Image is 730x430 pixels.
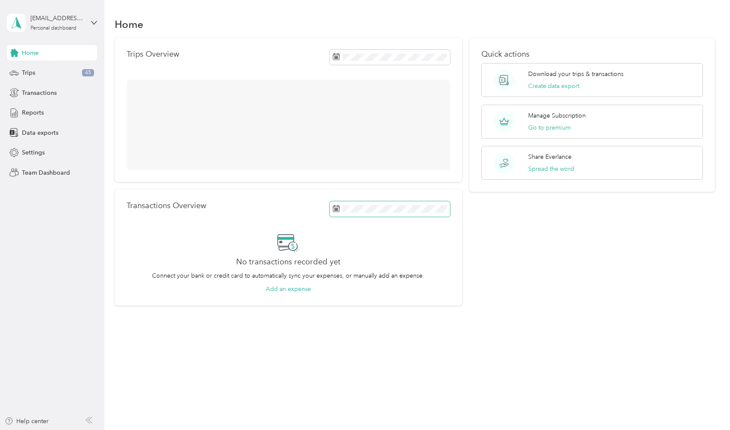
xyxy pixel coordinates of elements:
span: 45 [82,69,94,77]
p: Share Everlance [528,152,572,161]
button: Spread the word [528,164,574,173]
span: Team Dashboard [22,168,70,177]
span: Settings [22,148,45,157]
p: Manage Subscription [528,111,586,120]
button: Help center [5,417,49,426]
span: Trips [22,68,35,77]
h1: Home [115,20,143,29]
button: Add an expense [266,285,311,294]
button: Go to premium [528,123,571,132]
div: Personal dashboard [30,26,76,31]
span: Transactions [22,88,57,97]
div: [EMAIL_ADDRESS][DOMAIN_NAME] [30,14,84,23]
p: Quick actions [481,50,703,59]
span: Reports [22,108,44,117]
p: Connect your bank or credit card to automatically sync your expenses, or manually add an expense. [152,271,424,280]
span: Data exports [22,128,58,137]
p: Transactions Overview [127,201,206,210]
button: Create data export [528,82,579,91]
iframe: Everlance-gr Chat Button Frame [682,382,730,430]
span: Home [22,48,39,58]
h2: No transactions recorded yet [236,257,341,266]
p: Trips Overview [127,50,179,59]
p: Download your trips & transactions [528,70,624,79]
